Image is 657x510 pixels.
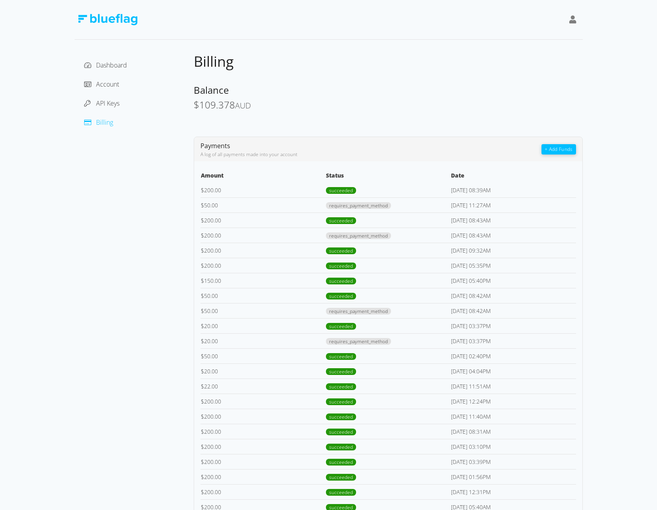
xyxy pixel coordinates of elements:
[201,398,204,405] span: $
[201,322,204,330] span: $
[326,353,356,360] span: succeeded
[201,413,204,420] span: $
[78,14,137,25] img: Blue Flag Logo
[326,444,356,450] span: succeeded
[326,323,356,330] span: succeeded
[201,277,204,284] span: $
[201,443,204,450] span: $
[326,383,356,390] span: succeeded
[96,80,119,89] span: Account
[451,303,576,318] td: [DATE] 08:42AM
[201,292,204,299] span: $
[451,228,576,243] td: [DATE] 08:43AM
[451,288,576,303] td: [DATE] 08:42AM
[451,379,576,394] td: [DATE] 11:51AM
[451,469,576,484] td: [DATE] 01:56PM
[326,368,356,375] span: succeeded
[200,303,326,318] td: 50.00
[451,171,576,183] th: Date
[451,394,576,409] td: [DATE] 12:24PM
[326,263,356,269] span: succeeded
[200,469,326,484] td: 200.00
[201,262,204,269] span: $
[451,409,576,424] td: [DATE] 11:40AM
[326,171,451,183] th: Status
[451,348,576,363] td: [DATE] 02:40PM
[200,394,326,409] td: 200.00
[451,183,576,198] td: [DATE] 08:39AM
[194,98,199,111] span: $
[200,348,326,363] td: 50.00
[451,273,576,288] td: [DATE] 05:40PM
[541,144,576,155] button: + Add Funds
[200,424,326,439] td: 200.00
[326,232,391,239] span: requires_payment_method
[200,183,326,198] td: 200.00
[200,484,326,499] td: 200.00
[326,398,356,405] span: succeeded
[201,201,204,209] span: $
[84,80,119,89] a: Account
[451,197,576,212] td: [DATE] 11:27AM
[200,273,326,288] td: 150.00
[326,187,356,194] span: succeeded
[451,424,576,439] td: [DATE] 08:31AM
[326,474,356,481] span: succeeded
[199,98,235,111] span: 109.378
[200,171,326,183] th: Amount
[451,454,576,469] td: [DATE] 03:39PM
[201,488,204,496] span: $
[194,83,229,97] span: Balance
[200,333,326,348] td: 20.00
[201,337,204,345] span: $
[200,409,326,424] td: 200.00
[200,258,326,273] td: 200.00
[451,439,576,454] td: [DATE] 03:10PM
[201,307,204,315] span: $
[326,413,356,420] span: succeeded
[96,61,127,70] span: Dashboard
[451,318,576,333] td: [DATE] 03:37PM
[201,382,204,390] span: $
[326,459,356,466] span: succeeded
[201,473,204,481] span: $
[84,99,119,108] a: API Keys
[201,232,204,239] span: $
[201,367,204,375] span: $
[200,243,326,258] td: 200.00
[451,243,576,258] td: [DATE] 09:32AM
[451,333,576,348] td: [DATE] 03:37PM
[326,489,356,496] span: succeeded
[235,100,251,111] span: AUD
[84,61,127,70] a: Dashboard
[326,308,391,315] span: requires_payment_method
[200,141,230,150] span: Payments
[326,429,356,435] span: succeeded
[96,99,119,108] span: API Keys
[326,247,356,254] span: succeeded
[200,379,326,394] td: 22.00
[200,363,326,379] td: 20.00
[201,352,204,360] span: $
[200,197,326,212] td: 50.00
[200,212,326,228] td: 200.00
[326,278,356,284] span: succeeded
[194,52,234,71] span: Billing
[201,458,204,466] span: $
[200,318,326,333] td: 20.00
[201,186,204,194] span: $
[201,247,204,254] span: $
[84,118,113,127] a: Billing
[451,363,576,379] td: [DATE] 04:04PM
[200,439,326,454] td: 200.00
[200,228,326,243] td: 200.00
[326,217,356,224] span: succeeded
[200,151,542,158] div: A log of all payments made into your account
[200,454,326,469] td: 200.00
[96,118,113,127] span: Billing
[326,293,356,299] span: succeeded
[451,484,576,499] td: [DATE] 12:31PM
[201,428,204,435] span: $
[200,288,326,303] td: 50.00
[201,216,204,224] span: $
